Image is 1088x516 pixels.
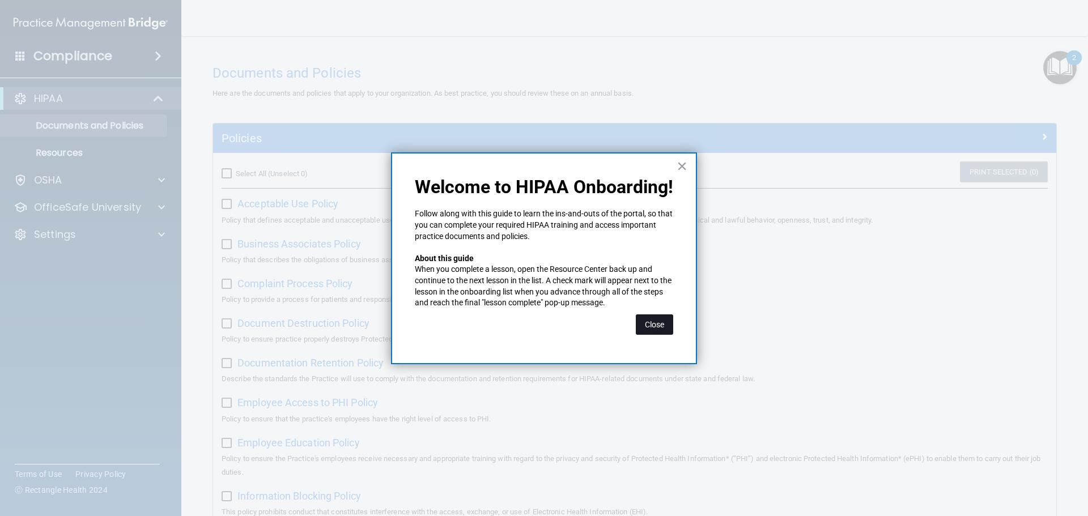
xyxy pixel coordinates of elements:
p: When you complete a lesson, open the Resource Center back up and continue to the next lesson in t... [415,264,673,308]
p: Welcome to HIPAA Onboarding! [415,176,673,198]
iframe: Drift Widget Chat Controller [892,436,1074,481]
strong: About this guide [415,254,474,263]
p: Follow along with this guide to learn the ins-and-outs of the portal, so that you can complete yo... [415,208,673,242]
button: Close [677,157,687,175]
button: Close [636,314,673,335]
